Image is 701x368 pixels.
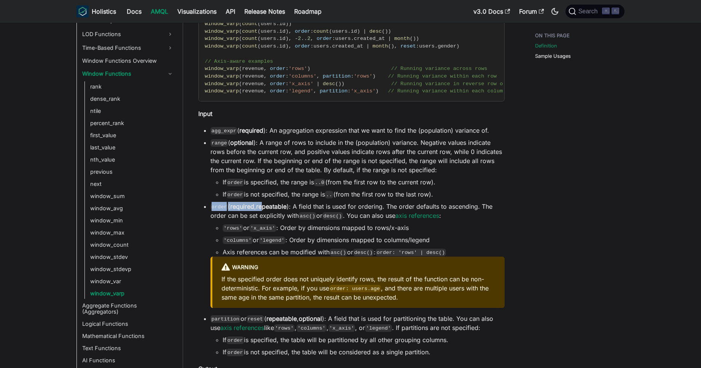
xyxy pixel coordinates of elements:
span: ( [410,36,413,41]
strong: repeatable [266,315,297,322]
code: order [226,191,244,198]
strong: required [230,203,254,210]
code: asc() [299,212,316,220]
span: . [301,36,304,41]
a: rank [88,81,176,92]
span: gender [438,43,456,49]
span: . [276,36,279,41]
strong: optional [230,139,253,146]
a: window_stdev [88,252,176,262]
span: . [351,36,354,41]
span: window_varp [205,43,239,49]
span: users [261,21,276,27]
span: window_varp [205,66,239,71]
span: desc [370,29,382,34]
span: // Running variance in reverse row order [391,81,515,87]
span: ) [388,29,391,34]
span: ( [258,36,261,41]
span: revenue [242,88,264,94]
span: ) [391,43,394,49]
span: . [347,29,350,34]
span: . [276,29,279,34]
span: users [335,36,351,41]
span: ) [338,81,341,87]
span: ) [285,43,288,49]
code: asc() [330,249,347,256]
span: ( [258,29,261,34]
span: ( [239,66,242,71]
code: order [226,336,244,344]
img: Holistics [76,5,89,17]
a: Mathematical Functions [80,331,176,341]
span: 2 [298,36,301,41]
span: | [363,29,366,34]
span: : [310,43,313,49]
span: created_at [354,36,385,41]
span: : [310,29,313,34]
span: users [419,43,435,49]
span: window_varp [205,88,239,94]
span: revenue [242,73,264,79]
span: : [332,36,335,41]
span: users [261,36,276,41]
a: Release Notes [240,5,290,17]
span: ) [456,43,459,49]
span: , [264,66,267,71]
span: , [264,73,267,79]
a: Roadmap [290,5,326,17]
a: LOD Functions [80,28,176,40]
span: | [317,81,320,87]
span: users [314,43,329,49]
span: reset [400,43,416,49]
li: ( , ): A field that is used for ordering. The order defaults to ascending. The order can be set e... [210,202,505,308]
span: : [351,73,354,79]
a: last_value [88,142,176,153]
span: : [285,66,288,71]
a: Window Functions Overview [80,56,176,66]
code: 'x_axis' [249,224,276,232]
span: id [351,29,357,34]
span: count [242,43,258,49]
li: or ( , ): A field that is used for partitioning the table. You can also use like , , , or . If pa... [210,314,505,357]
li: ( ): An aggregation expression that we want to find the (population) variance of. [210,126,505,135]
code: 'columns' [296,324,327,332]
a: window_min [88,215,176,226]
span: ( [239,73,242,79]
code: .. [325,191,333,198]
a: axis references [395,212,439,219]
span: count [242,29,258,34]
span: month [394,36,410,41]
li: If is not specified, the table will be considered as a single partition. [223,347,505,357]
span: revenue [242,81,264,87]
a: window_max [88,227,176,238]
a: Window Functions [80,68,176,80]
span: : [416,43,419,49]
span: , [264,88,267,94]
span: ( [335,81,338,87]
kbd: K [612,8,619,14]
a: Time-Based Functions [80,42,176,54]
span: 'x_axis' [288,81,313,87]
code: order: users.age [329,285,381,292]
li: Axis references can be modified with or : [223,247,505,257]
span: ( [239,81,242,87]
span: ) [376,88,379,94]
code: order: 'rows' | desc() [376,249,446,256]
span: id [279,43,285,49]
a: Logical Functions [80,319,176,329]
span: . [329,43,332,49]
span: id [279,36,285,41]
a: ntile [88,106,176,116]
span: . [435,43,438,49]
span: window_varp [205,73,239,79]
a: dense_rank [88,94,176,104]
span: created_at [332,43,363,49]
code: order [226,179,244,186]
strong: required [239,127,263,134]
span: , [394,43,397,49]
span: ( [329,29,332,34]
span: ) [285,21,288,27]
li: or : Order by dimensions mapped to rows/x-axis [223,223,505,232]
span: ) [341,81,344,87]
a: AMQL [146,5,173,17]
